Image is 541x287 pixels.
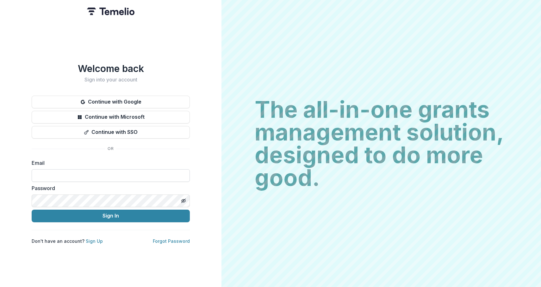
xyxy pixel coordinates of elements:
[32,126,190,139] button: Continue with SSO
[32,63,190,74] h1: Welcome back
[32,184,186,192] label: Password
[32,77,190,83] h2: Sign into your account
[32,159,186,167] label: Email
[32,96,190,108] button: Continue with Google
[32,210,190,222] button: Sign In
[32,238,103,244] p: Don't have an account?
[86,238,103,244] a: Sign Up
[87,8,134,15] img: Temelio
[153,238,190,244] a: Forgot Password
[32,111,190,123] button: Continue with Microsoft
[178,196,189,206] button: Toggle password visibility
